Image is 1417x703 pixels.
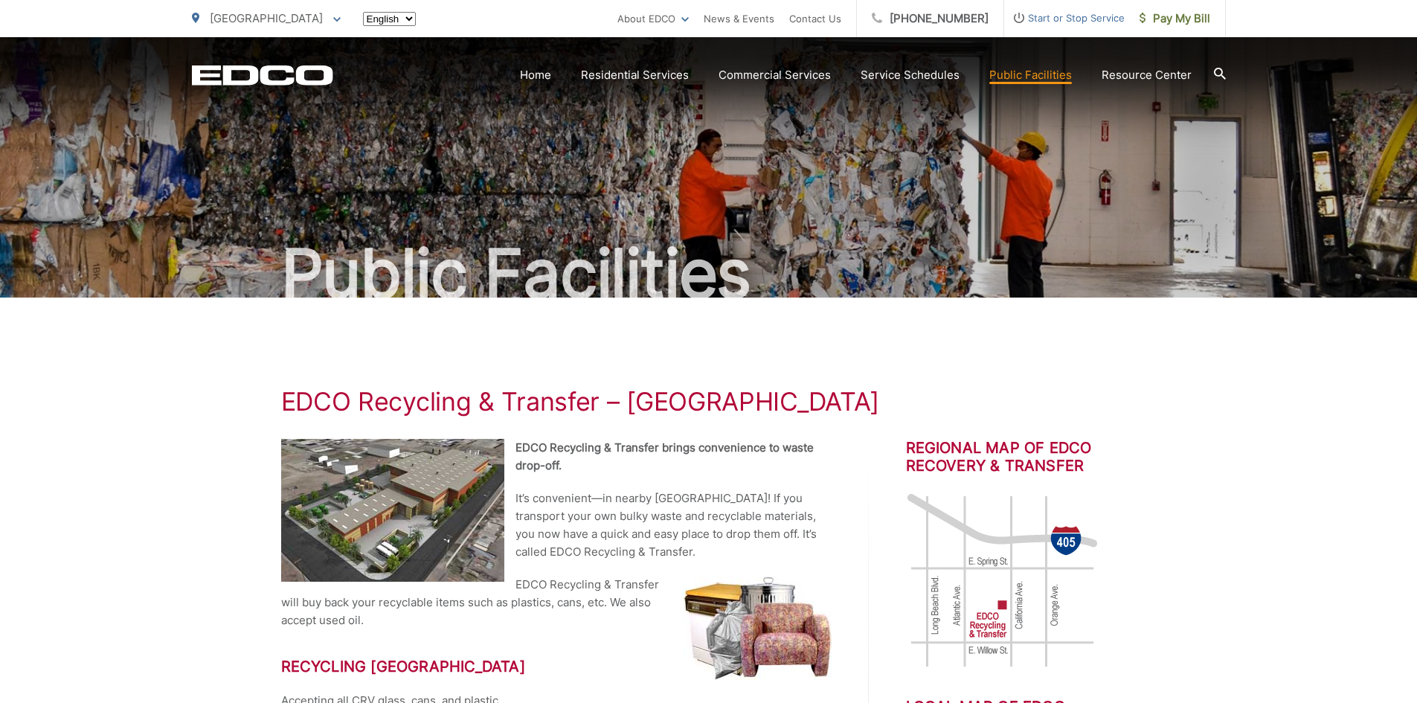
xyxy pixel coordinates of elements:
a: Resource Center [1102,66,1192,84]
a: Commercial Services [719,66,831,84]
img: image [906,491,1099,670]
a: Contact Us [789,10,841,28]
select: Select a language [363,12,416,26]
img: Dishwasher and chair [683,576,832,680]
h2: Recycling [GEOGRAPHIC_DATA] [281,658,832,675]
strong: EDCO Recycling & Transfer brings convenience to waste drop-off. [515,440,814,472]
p: It’s convenient—in nearby [GEOGRAPHIC_DATA]! If you transport your own bulky waste and recyclable... [281,489,832,561]
h2: Regional Map of EDCO Recovery & Transfer [906,439,1137,475]
a: Residential Services [581,66,689,84]
h1: EDCO Recycling & Transfer – [GEOGRAPHIC_DATA] [281,387,1137,417]
img: EDCO Recycling & Transfer [281,439,504,582]
p: EDCO Recycling & Transfer will buy back your recyclable items such as plastics, cans, etc. We als... [281,576,832,629]
a: Home [520,66,551,84]
a: News & Events [704,10,774,28]
a: Service Schedules [861,66,960,84]
span: Pay My Bill [1140,10,1210,28]
span: [GEOGRAPHIC_DATA] [210,11,323,25]
a: EDCD logo. Return to the homepage. [192,65,333,86]
a: Public Facilities [989,66,1072,84]
h2: Public Facilities [192,237,1226,311]
a: About EDCO [617,10,689,28]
